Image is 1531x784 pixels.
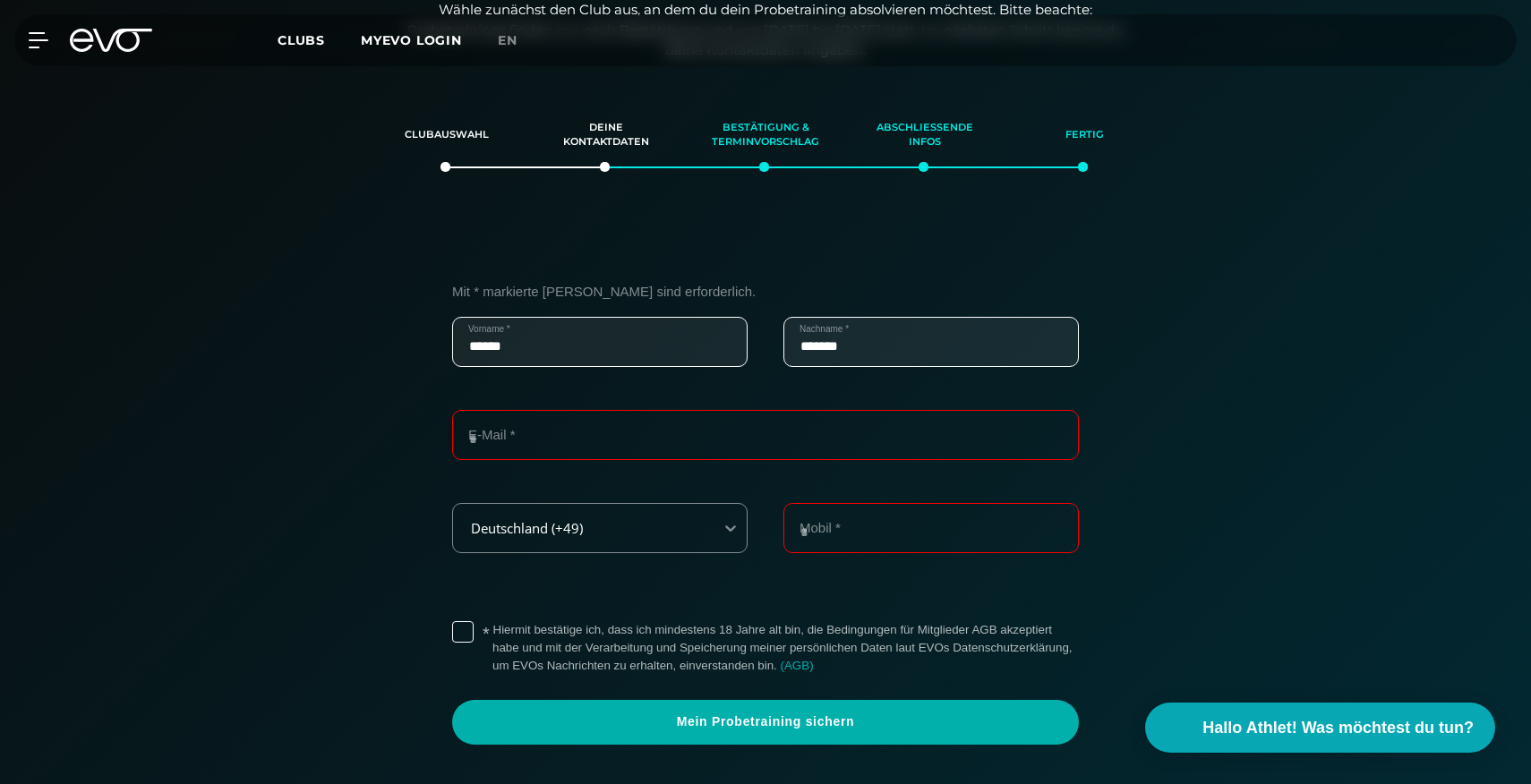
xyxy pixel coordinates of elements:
[455,521,701,536] div: Deutschland (+49)
[1145,703,1495,753] button: Hallo Athlet! Was möchtest du tun?
[1202,716,1474,740] span: Hallo Athlet! Was möchtest du tun?
[498,30,539,51] a: en
[278,32,325,48] span: Clubs
[1027,111,1142,159] div: Fertig
[452,700,1079,745] a: Mein Probetraining sichern
[492,621,1079,675] label: Hiermit bestätige ich, dass ich mindestens 18 Jahre alt bin, die Bedingungen für Mitglieder AGB a...
[781,659,814,672] a: (AGB)
[452,284,1079,299] p: Mit * markierte [PERSON_NAME] sind erforderlich.
[361,32,462,48] a: MYEVO LOGIN
[495,713,1036,731] span: Mein Probetraining sichern
[708,111,823,159] div: Bestätigung & Terminvorschlag
[389,111,504,159] div: Clubauswahl
[549,111,663,159] div: Deine Kontaktdaten
[498,32,517,48] span: en
[278,31,361,48] a: Clubs
[868,111,982,159] div: Abschließende Infos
